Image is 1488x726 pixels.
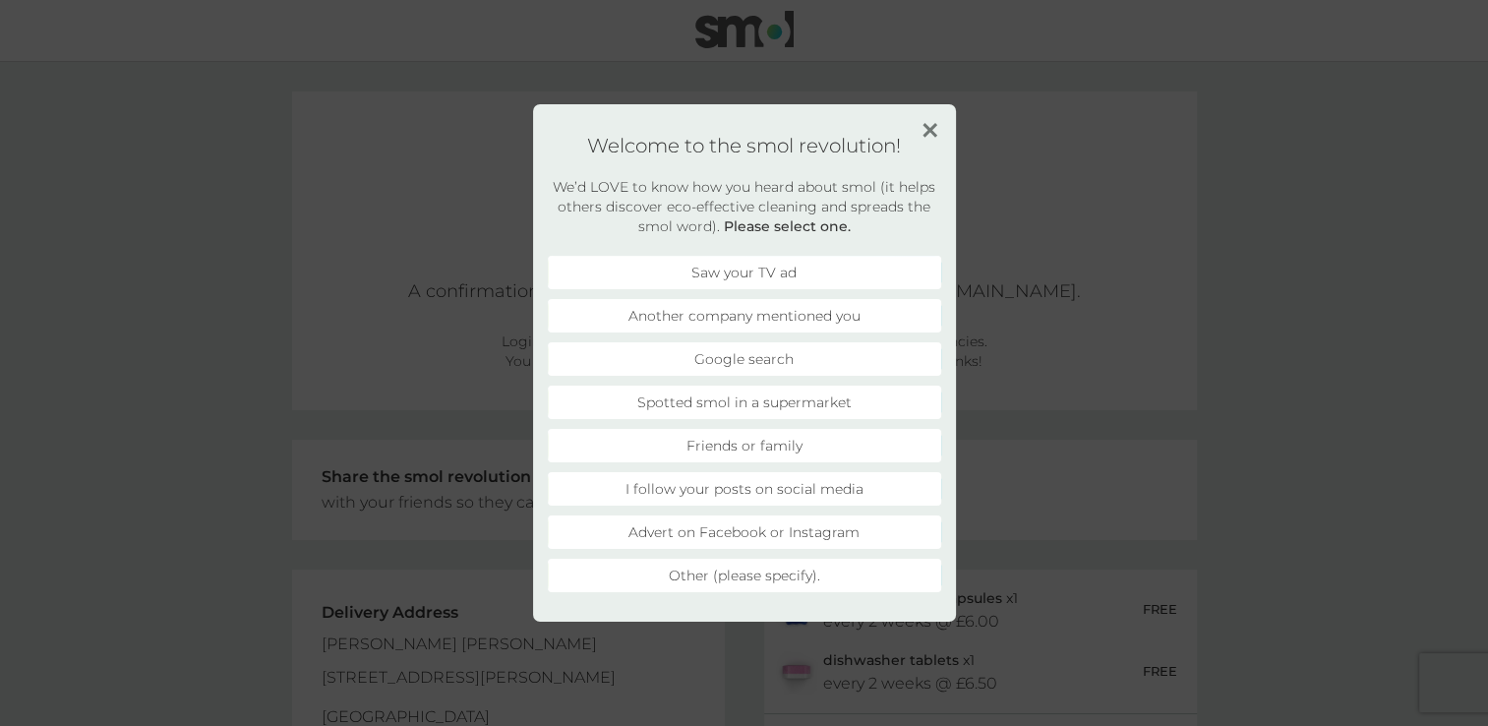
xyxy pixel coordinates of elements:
li: Other (please specify). [548,559,941,592]
img: close [923,123,937,138]
li: I follow your posts on social media [548,472,941,506]
li: Another company mentioned you [548,299,941,333]
h1: Welcome to the smol revolution! [548,134,941,157]
strong: Please select one. [724,217,851,235]
li: Saw your TV ad [548,256,941,289]
li: Spotted smol in a supermarket [548,386,941,419]
h2: We’d LOVE to know how you heard about smol (it helps others discover eco-effective cleaning and s... [548,177,941,236]
li: Advert on Facebook or Instagram [548,515,941,549]
li: Friends or family [548,429,941,462]
li: Google search [548,342,941,376]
